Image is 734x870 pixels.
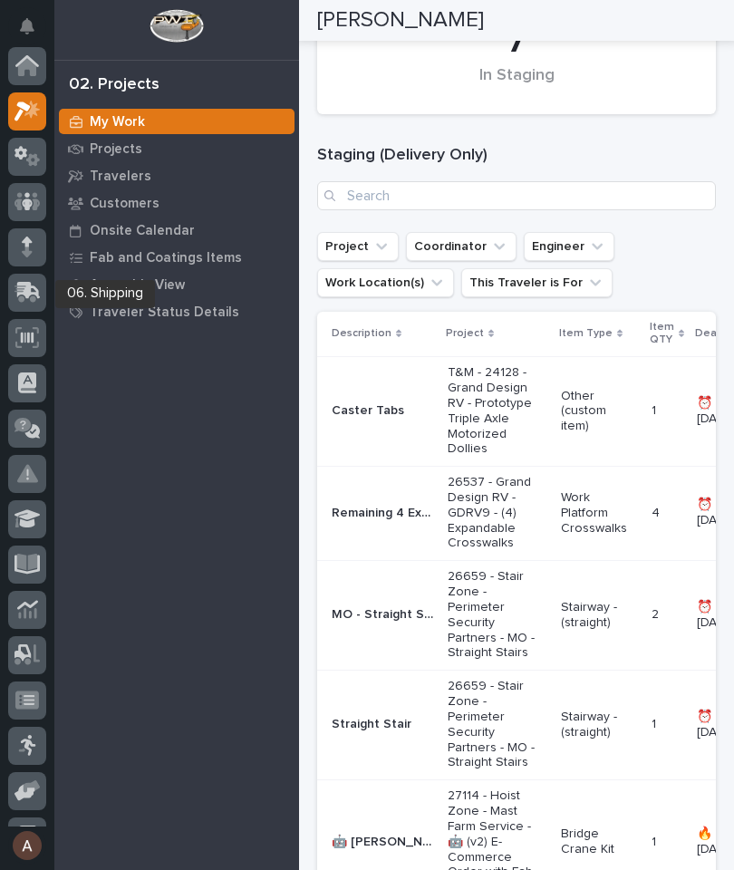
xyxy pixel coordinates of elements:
p: Description [332,324,391,343]
p: Projects [90,141,142,158]
p: 🤖 Starke Top Runner Crane Kit [332,831,437,850]
p: Customers [90,196,159,212]
p: Assembly View [90,277,185,294]
p: Fab and Coatings Items [90,250,242,266]
p: Onsite Calendar [90,223,195,239]
p: Stairway - (straight) [561,600,637,631]
p: My Work [90,114,145,130]
p: 4 [652,502,663,521]
p: Traveler Status Details [90,304,239,321]
div: Notifications [23,18,46,47]
a: My Work [54,108,299,135]
p: MO - Straight Stairs [332,604,437,623]
p: Straight Stair [332,713,415,732]
p: T&M - 24128 - Grand Design RV - Prototype Triple Axle Motorized Dollies [448,365,546,457]
button: This Traveler is For [461,268,613,297]
button: Project [317,232,399,261]
h2: [PERSON_NAME] [317,7,484,34]
p: Bridge Crane Kit [561,826,637,857]
p: 26537 - Grand Design RV - GDRV9 - (4) Expandable Crosswalks [448,475,546,551]
button: users-avatar [8,826,46,865]
p: 1 [652,400,660,419]
input: Search [317,181,716,210]
div: 02. Projects [69,75,159,95]
p: 26659 - Stair Zone - Perimeter Security Partners - MO - Straight Stairs [448,569,546,661]
a: Onsite Calendar [54,217,299,244]
p: Project [446,324,484,343]
h1: Staging (Delivery Only) [317,145,716,167]
button: Coordinator [406,232,517,261]
button: Work Location(s) [317,268,454,297]
div: 7 [348,18,685,63]
p: 2 [652,604,662,623]
a: Travelers [54,162,299,189]
p: Item QTY [650,317,674,351]
p: 1 [652,713,660,732]
p: Travelers [90,169,151,185]
p: 1 [652,831,660,850]
div: In Staging [348,66,685,104]
p: Caster Tabs [332,400,408,419]
a: Projects [54,135,299,162]
a: Traveler Status Details [54,298,299,325]
p: Other (custom item) [561,389,637,434]
button: Notifications [8,7,46,45]
button: Engineer [524,232,614,261]
img: Workspace Logo [150,9,203,43]
p: 26659 - Stair Zone - Perimeter Security Partners - MO - Straight Stairs [448,679,546,770]
p: Remaining 4 Expandable Crosswalks [332,502,437,521]
p: Work Platform Crosswalks [561,490,637,536]
a: Fab and Coatings Items [54,244,299,271]
p: Stairway - (straight) [561,710,637,740]
p: Item Type [559,324,613,343]
a: Customers [54,189,299,217]
a: Assembly View [54,271,299,298]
